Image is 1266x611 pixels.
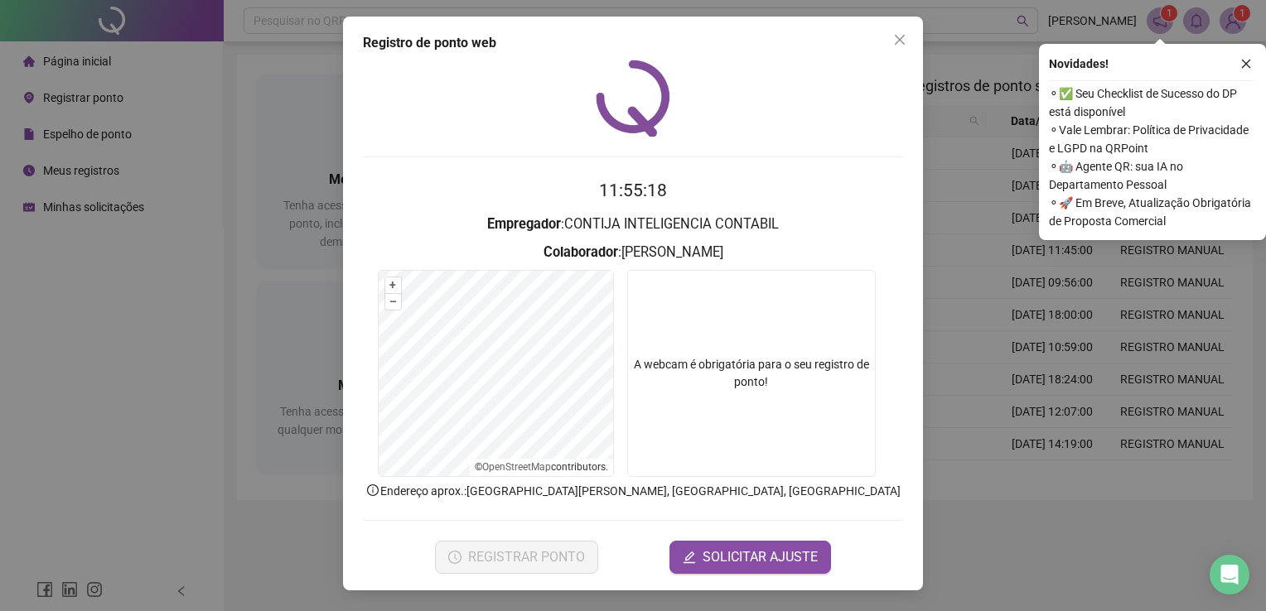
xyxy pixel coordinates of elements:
[1049,194,1256,230] span: ⚬ 🚀 Em Breve, Atualização Obrigatória de Proposta Comercial
[1049,157,1256,194] span: ⚬ 🤖 Agente QR: sua IA no Departamento Pessoal
[544,244,618,260] strong: Colaborador
[703,547,818,567] span: SOLICITAR AJUSTE
[1049,84,1256,121] span: ⚬ ✅ Seu Checklist de Sucesso do DP está disponível
[627,270,876,477] div: A webcam é obrigatória para o seu registro de ponto!
[385,294,401,310] button: –
[363,214,903,235] h3: : CONTIJA INTELIGENCIA CONTABIL
[1049,121,1256,157] span: ⚬ Vale Lembrar: Política de Privacidade e LGPD na QRPoint
[363,242,903,263] h3: : [PERSON_NAME]
[363,482,903,500] p: Endereço aprox. : [GEOGRAPHIC_DATA][PERSON_NAME], [GEOGRAPHIC_DATA], [GEOGRAPHIC_DATA]
[435,541,598,574] button: REGISTRAR PONTO
[683,551,696,564] span: edit
[893,33,906,46] span: close
[1049,55,1109,73] span: Novidades !
[363,33,903,53] div: Registro de ponto web
[475,461,608,473] li: © contributors.
[1240,58,1252,70] span: close
[365,483,380,498] span: info-circle
[482,461,551,473] a: OpenStreetMap
[596,60,670,137] img: QRPoint
[385,277,401,293] button: +
[1210,555,1249,594] div: Open Intercom Messenger
[887,26,913,53] button: Close
[599,180,667,200] time: 11:55:18
[669,541,831,574] button: editSOLICITAR AJUSTE
[487,216,561,232] strong: Empregador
